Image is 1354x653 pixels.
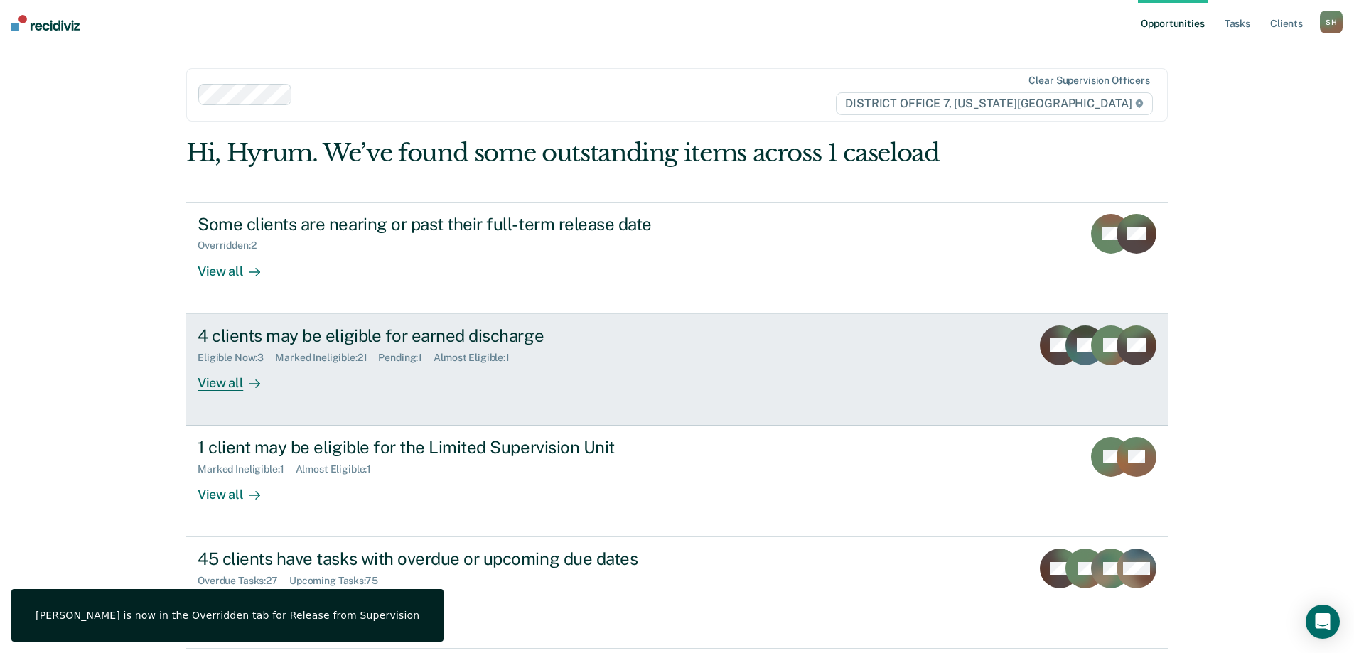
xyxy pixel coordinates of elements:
[198,325,697,346] div: 4 clients may be eligible for earned discharge
[289,575,389,587] div: Upcoming Tasks : 75
[275,352,378,364] div: Marked Ineligible : 21
[198,363,277,391] div: View all
[198,587,277,615] div: View all
[198,214,697,234] div: Some clients are nearing or past their full-term release date
[186,139,972,168] div: Hi, Hyrum. We’ve found some outstanding items across 1 caseload
[296,463,383,475] div: Almost Eligible : 1
[1028,75,1149,87] div: Clear supervision officers
[198,463,295,475] div: Marked Ineligible : 1
[198,437,697,458] div: 1 client may be eligible for the Limited Supervision Unit
[378,352,434,364] div: Pending : 1
[836,92,1152,115] span: DISTRICT OFFICE 7, [US_STATE][GEOGRAPHIC_DATA]
[198,475,277,503] div: View all
[36,609,419,622] div: [PERSON_NAME] is now in the Overridden tab for Release from Supervision
[198,575,289,587] div: Overdue Tasks : 27
[1320,11,1343,33] div: S H
[186,314,1168,426] a: 4 clients may be eligible for earned dischargeEligible Now:3Marked Ineligible:21Pending:1Almost E...
[11,15,80,31] img: Recidiviz
[186,537,1168,649] a: 45 clients have tasks with overdue or upcoming due datesOverdue Tasks:27Upcoming Tasks:75View all
[186,426,1168,537] a: 1 client may be eligible for the Limited Supervision UnitMarked Ineligible:1Almost Eligible:1View...
[1320,11,1343,33] button: SH
[434,352,521,364] div: Almost Eligible : 1
[198,239,267,252] div: Overridden : 2
[198,252,277,279] div: View all
[198,549,697,569] div: 45 clients have tasks with overdue or upcoming due dates
[186,202,1168,314] a: Some clients are nearing or past their full-term release dateOverridden:2View all
[1306,605,1340,639] div: Open Intercom Messenger
[198,352,275,364] div: Eligible Now : 3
